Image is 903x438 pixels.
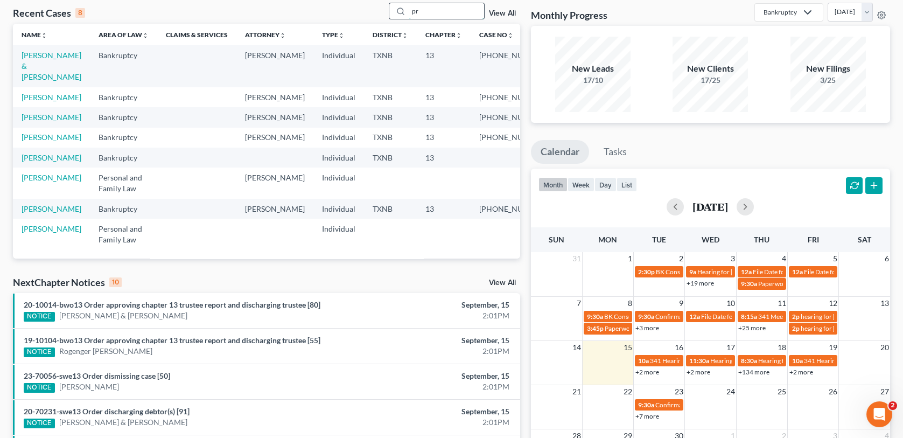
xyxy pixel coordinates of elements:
[789,368,813,376] a: +2 more
[555,62,631,75] div: New Leads
[692,201,728,212] h2: [DATE]
[90,107,157,127] td: Bankruptcy
[808,235,819,244] span: Fri
[741,357,757,365] span: 8:30a
[627,297,633,310] span: 8
[313,148,364,168] td: Individual
[417,45,471,87] td: 13
[364,199,417,219] td: TXNB
[549,235,564,244] span: Sun
[409,3,484,19] input: Search by name...
[402,32,408,39] i: unfold_more
[781,252,787,265] span: 4
[24,371,170,380] a: 23-70056-swe13 Order dismissing case [50]
[22,173,81,182] a: [PERSON_NAME]
[75,8,85,18] div: 8
[655,401,835,409] span: Confirmation hearing for [PERSON_NAME] & [PERSON_NAME]
[673,62,748,75] div: New Clients
[355,417,509,428] div: 2:01PM
[456,32,462,39] i: unfold_more
[710,357,794,365] span: Hearing for [PERSON_NAME]
[90,148,157,168] td: Bankruptcy
[417,148,471,168] td: 13
[879,297,890,310] span: 13
[24,419,55,428] div: NOTICE
[604,312,697,321] span: BK Consult for [PERSON_NAME]
[355,381,509,392] div: 2:01PM
[622,385,633,398] span: 22
[489,279,516,287] a: View All
[22,224,81,233] a: [PERSON_NAME]
[313,128,364,148] td: Individual
[313,168,364,198] td: Individual
[689,357,709,365] span: 11:30a
[142,32,149,39] i: unfold_more
[828,297,838,310] span: 12
[313,219,364,249] td: Individual
[738,368,769,376] a: +134 more
[90,45,157,87] td: Bankruptcy
[479,31,514,39] a: Case Nounfold_more
[355,346,509,357] div: 2:01PM
[59,346,152,357] a: Rogenger [PERSON_NAME]
[738,324,766,332] a: +25 more
[804,268,890,276] span: File Date for [PERSON_NAME]
[741,312,757,321] span: 8:15a
[792,357,803,365] span: 10a
[24,383,55,393] div: NOTICE
[355,335,509,346] div: September, 15
[355,406,509,417] div: September, 15
[638,312,654,321] span: 9:30a
[489,10,516,17] a: View All
[605,324,768,332] span: Paperwork appt for [PERSON_NAME] & [PERSON_NAME]
[364,87,417,107] td: TXNB
[313,199,364,219] td: Individual
[364,128,417,148] td: TXNB
[571,385,582,398] span: 21
[471,107,555,127] td: [PHONE_NUMBER]
[13,6,85,19] div: Recent Cases
[279,32,286,39] i: unfold_more
[627,252,633,265] span: 1
[678,297,684,310] span: 9
[471,199,555,219] td: [PHONE_NUMBER]
[678,252,684,265] span: 2
[531,140,589,164] a: Calendar
[22,153,81,162] a: [PERSON_NAME]
[792,324,800,332] span: 2p
[674,385,684,398] span: 23
[635,368,659,376] a: +2 more
[879,341,890,354] span: 20
[59,310,187,321] a: [PERSON_NAME] & [PERSON_NAME]
[701,312,787,321] span: File Date for [PERSON_NAME]
[59,417,187,428] a: [PERSON_NAME] & [PERSON_NAME]
[313,87,364,107] td: Individual
[555,75,631,86] div: 17/10
[638,401,654,409] span: 9:30a
[471,45,555,87] td: [PHONE_NUMBER]
[655,312,835,321] span: Confirmation hearing for [PERSON_NAME] & [PERSON_NAME]
[109,277,122,287] div: 10
[753,268,896,276] span: File Date for [PERSON_NAME] & [PERSON_NAME]
[22,133,81,142] a: [PERSON_NAME]
[364,107,417,127] td: TXNB
[697,268,781,276] span: Hearing for [PERSON_NAME]
[90,128,157,148] td: Bankruptcy
[741,268,752,276] span: 12a
[90,219,157,249] td: Personal and Family Law
[417,199,471,219] td: 13
[638,268,655,276] span: 2:30p
[650,357,825,365] span: 341 Hearing for Enviro-Tech Complete Systems & Services, LLC
[313,107,364,127] td: Individual
[687,279,714,287] a: +19 more
[22,113,81,122] a: [PERSON_NAME]
[322,31,345,39] a: Typeunfold_more
[538,177,568,192] button: month
[338,32,345,39] i: unfold_more
[571,252,582,265] span: 31
[24,347,55,357] div: NOTICE
[828,385,838,398] span: 26
[790,62,866,75] div: New Filings
[22,31,47,39] a: Nameunfold_more
[730,252,736,265] span: 3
